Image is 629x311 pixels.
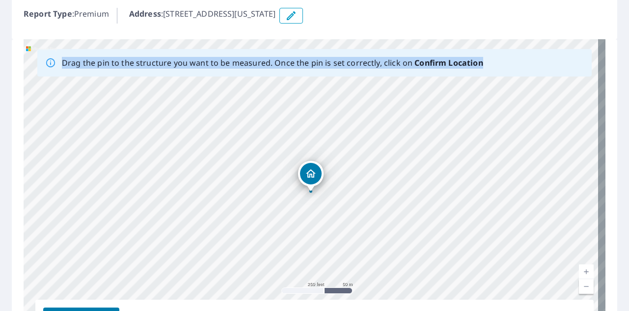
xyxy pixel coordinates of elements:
[62,57,483,69] p: Drag the pin to the structure you want to be measured. Once the pin is set correctly, click on
[298,161,324,191] div: Dropped pin, building 1, Residential property, 520 S Michigan Ave Chicago, IL 60605
[414,57,483,68] b: Confirm Location
[129,8,161,19] b: Address
[579,279,594,294] a: Current Level 17, Zoom Out
[129,8,275,24] p: : [STREET_ADDRESS][US_STATE]
[579,264,594,279] a: Current Level 17, Zoom In
[24,8,72,19] b: Report Type
[24,8,109,24] p: : Premium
